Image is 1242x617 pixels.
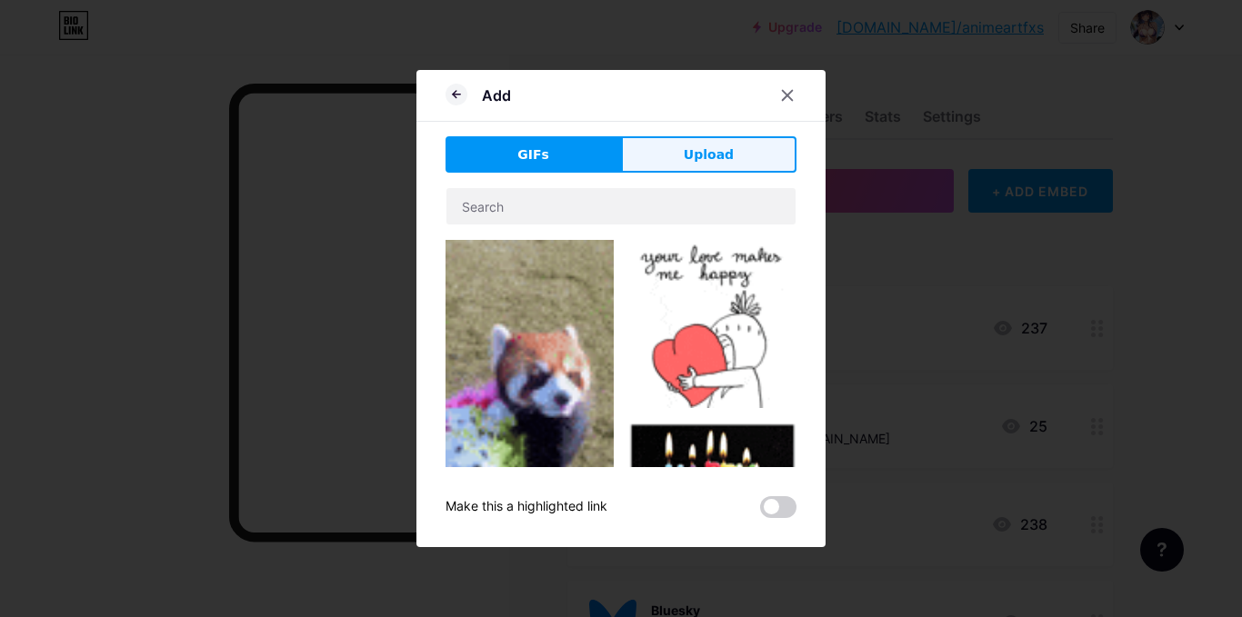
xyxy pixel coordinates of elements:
[446,496,607,518] div: Make this a highlighted link
[621,136,796,173] button: Upload
[446,136,621,173] button: GIFs
[446,240,614,540] img: Gihpy
[628,423,796,543] img: Gihpy
[517,145,549,164] span: GIFs
[482,85,511,106] div: Add
[628,240,796,408] img: Gihpy
[684,145,734,164] span: Upload
[446,188,796,224] input: Search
